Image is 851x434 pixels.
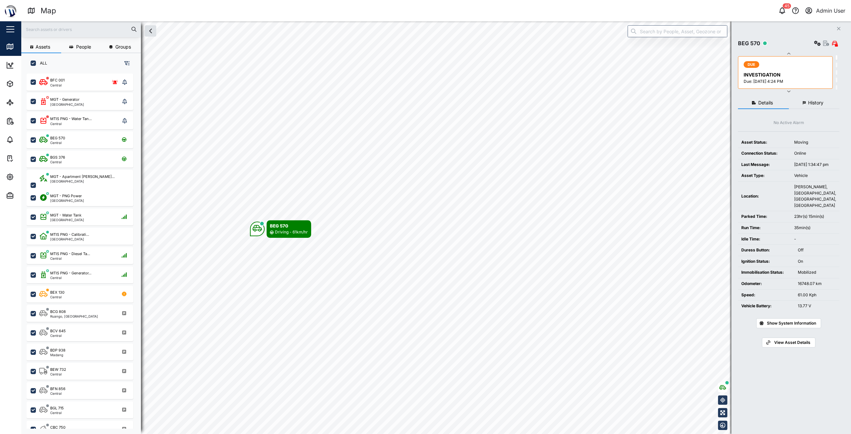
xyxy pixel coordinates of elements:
div: Map [41,5,56,17]
div: No Active Alarm [774,120,804,126]
div: Mobilized [798,269,836,276]
div: Driving - 61km/hr [275,229,308,235]
div: Due: [DATE] 4:24 PM [744,78,828,85]
div: Central [50,141,65,144]
div: Central [50,295,64,299]
div: MTIS PNG - Water Tan... [50,116,92,122]
div: Central [50,372,66,376]
div: Idle Time: [741,236,788,242]
div: Tasks [17,155,36,162]
div: Location: [741,193,788,200]
div: MGT - Apartment [PERSON_NAME]... [50,174,115,180]
div: Central [50,83,64,87]
img: Main Logo [3,3,18,18]
div: BCG 808 [50,309,66,315]
canvas: Map [21,21,851,434]
label: ALL [36,61,47,66]
div: MTIS PNG - Generator... [50,270,91,276]
div: 35min(s) [794,225,836,231]
span: Show System Information [767,319,816,328]
div: 45 [783,3,791,9]
div: [DATE] 1:34:47 pm [794,162,836,168]
div: Map [17,43,32,50]
div: Online [794,150,836,157]
div: Central [50,411,64,414]
div: [GEOGRAPHIC_DATA] [50,218,84,221]
div: BDP 938 [50,348,65,353]
div: BEX 130 [50,290,64,295]
div: MTIS PNG - Diesel Ta... [50,251,90,257]
div: MGT - PNG Power [50,193,82,199]
div: Alarms [17,136,38,143]
div: Settings [17,173,41,181]
div: Reports [17,117,40,125]
div: 61.00 Kph [798,292,836,298]
span: View Asset Details [774,338,810,347]
span: Assets [36,45,50,49]
div: Central [50,392,65,395]
div: MGT - Water Tank [50,213,81,218]
div: [GEOGRAPHIC_DATA] [50,180,115,183]
div: Map marker [250,220,311,238]
div: Central [50,257,90,260]
a: View Asset Details [762,338,815,348]
div: MGT - Generator [50,97,79,102]
div: BEG 570 [50,135,65,141]
div: Ignition Status: [741,258,791,265]
button: Admin User [804,6,846,15]
div: BGS 376 [50,155,65,160]
div: [GEOGRAPHIC_DATA] [50,237,89,241]
input: Search by People, Asset, Geozone or Place [628,25,727,37]
div: 16748.07 km [798,281,836,287]
div: [PERSON_NAME], [GEOGRAPHIC_DATA], [GEOGRAPHIC_DATA], [GEOGRAPHIC_DATA] [794,184,836,209]
div: Off [798,247,836,253]
span: Details [758,100,773,105]
div: BCV 645 [50,328,66,334]
div: Odometer: [741,281,791,287]
div: 13.77 V [798,303,836,309]
div: Admin [17,192,37,199]
div: 23hr(s) 15min(s) [794,214,836,220]
div: Connection Status: [741,150,788,157]
div: Asset Type: [741,173,788,179]
div: Speed: [741,292,791,298]
div: Assets [17,80,38,87]
div: Run Time: [741,225,788,231]
div: BEW 732 [50,367,66,372]
span: People [76,45,91,49]
div: Moving [794,139,836,146]
div: [GEOGRAPHIC_DATA] [50,103,84,106]
div: - [794,236,836,242]
div: Dashboard [17,62,47,69]
div: Admin User [816,7,845,15]
div: Vehicle [794,173,836,179]
div: BFN 856 [50,386,65,392]
div: On [798,258,836,265]
span: History [808,100,823,105]
div: Central [50,334,66,337]
input: Search assets or drivers [25,24,137,34]
div: Asset Status: [741,139,788,146]
div: Madang [50,353,65,357]
span: Groups [115,45,131,49]
div: CBC 750 [50,425,65,430]
div: [GEOGRAPHIC_DATA] [50,199,84,202]
div: Central [50,160,65,164]
div: Vehicle Battery: [741,303,791,309]
span: DUE [748,62,756,68]
div: Sites [17,99,33,106]
button: Show System Information [756,318,821,328]
div: Central [50,122,92,125]
div: Ruango, [GEOGRAPHIC_DATA] [50,315,98,318]
div: INVESTIGATION [744,71,828,78]
div: Last Message: [741,162,788,168]
div: Duress Button: [741,247,791,253]
div: BEG 570 [738,39,760,48]
div: BFC 001 [50,77,64,83]
div: grid [27,71,141,429]
div: Central [50,276,91,279]
div: Immobilisation Status: [741,269,791,276]
div: BEG 570 [270,222,308,229]
div: MTIS PNG - Calibrati... [50,232,89,237]
div: Parked Time: [741,214,788,220]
